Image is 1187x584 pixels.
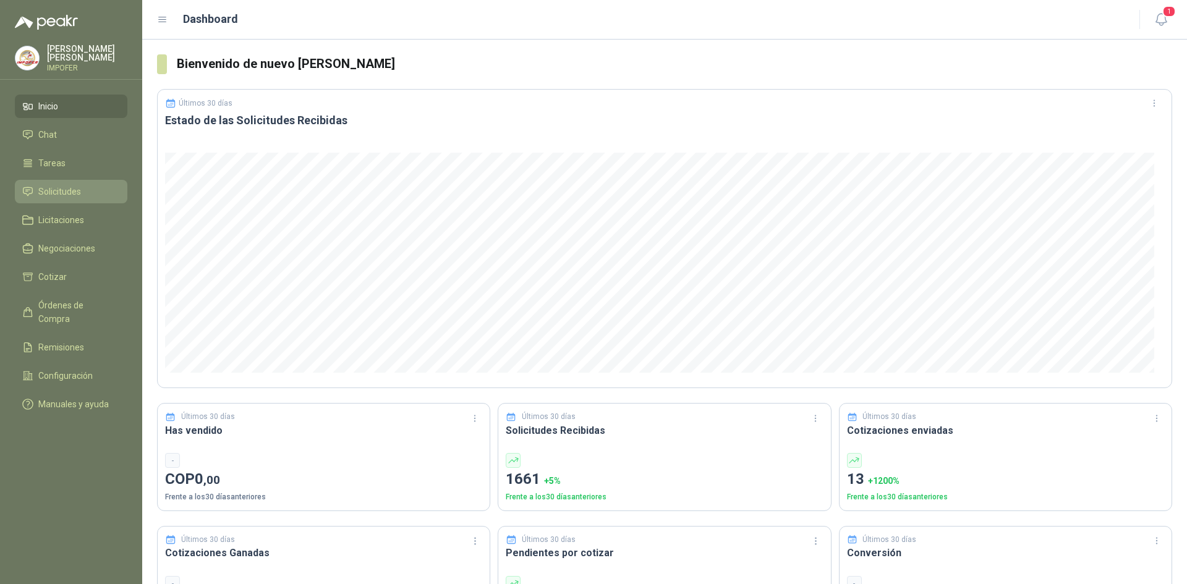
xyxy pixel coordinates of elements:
[15,208,127,232] a: Licitaciones
[38,185,81,198] span: Solicitudes
[544,476,561,486] span: + 5 %
[165,113,1164,128] h3: Estado de las Solicitudes Recibidas
[38,341,84,354] span: Remisiones
[38,298,116,326] span: Órdenes de Compra
[38,397,109,411] span: Manuales y ayuda
[203,473,220,487] span: ,00
[847,491,1164,503] p: Frente a los 30 días anteriores
[868,476,900,486] span: + 1200 %
[38,369,93,383] span: Configuración
[38,128,57,142] span: Chat
[38,99,58,113] span: Inicio
[165,491,482,503] p: Frente a los 30 días anteriores
[15,237,127,260] a: Negociaciones
[15,392,127,416] a: Manuales y ayuda
[15,46,39,70] img: Company Logo
[165,453,180,468] div: -
[165,545,482,561] h3: Cotizaciones Ganadas
[47,64,127,72] p: IMPOFER
[38,213,84,227] span: Licitaciones
[847,545,1164,561] h3: Conversión
[506,468,823,491] p: 1661
[506,491,823,503] p: Frente a los 30 días anteriores
[15,294,127,331] a: Órdenes de Compra
[862,534,916,546] p: Últimos 30 días
[15,123,127,146] a: Chat
[15,364,127,387] a: Configuración
[15,180,127,203] a: Solicitudes
[38,156,66,170] span: Tareas
[506,423,823,438] h3: Solicitudes Recibidas
[177,54,1172,74] h3: Bienvenido de nuevo [PERSON_NAME]
[38,270,67,284] span: Cotizar
[183,11,238,28] h1: Dashboard
[15,336,127,359] a: Remisiones
[181,534,235,546] p: Últimos 30 días
[15,15,78,30] img: Logo peakr
[522,534,576,546] p: Últimos 30 días
[506,545,823,561] h3: Pendientes por cotizar
[181,411,235,423] p: Últimos 30 días
[1150,9,1172,31] button: 1
[15,151,127,175] a: Tareas
[862,411,916,423] p: Últimos 30 días
[179,99,232,108] p: Últimos 30 días
[15,95,127,118] a: Inicio
[847,468,1164,491] p: 13
[47,44,127,62] p: [PERSON_NAME] [PERSON_NAME]
[1162,6,1176,17] span: 1
[165,423,482,438] h3: Has vendido
[15,265,127,289] a: Cotizar
[165,468,482,491] p: COP
[847,423,1164,438] h3: Cotizaciones enviadas
[195,470,220,488] span: 0
[38,242,95,255] span: Negociaciones
[522,411,576,423] p: Últimos 30 días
